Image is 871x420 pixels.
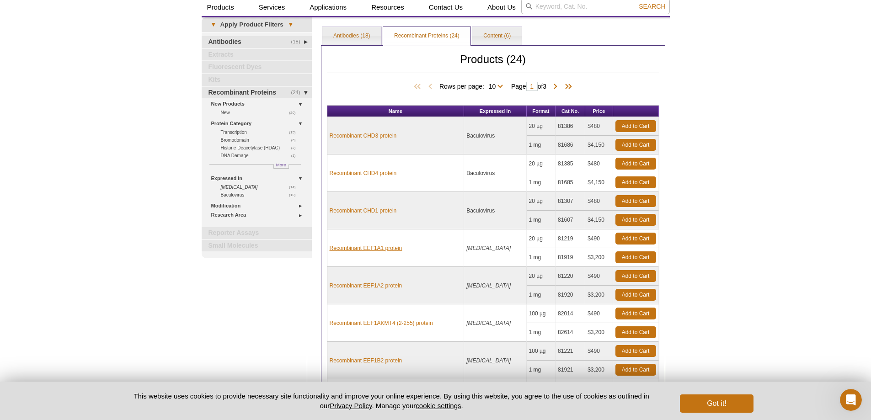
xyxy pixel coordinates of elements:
[585,286,613,304] td: $3,200
[615,158,656,170] a: Add to Cart
[556,154,585,173] td: 81385
[615,345,656,357] a: Add to Cart
[639,3,665,10] span: Search
[585,211,613,229] td: $4,150
[330,132,397,140] a: Recombinant CHD3 protein
[202,61,312,73] a: Fluorescent Dyes
[291,152,301,159] span: (1)
[330,356,402,365] a: Recombinant EEF1B2 protein
[636,2,668,11] button: Search
[327,55,659,73] h2: Products (24)
[202,240,312,252] a: Small Molecules
[291,144,301,152] span: (2)
[330,319,433,327] a: Recombinant EEF1AKMT4 (2-255) protein
[221,185,258,190] i: [MEDICAL_DATA]
[211,210,306,220] a: Research Area
[585,192,613,211] td: $480
[464,154,526,192] td: Baculovirus
[556,342,585,361] td: 81221
[527,117,556,136] td: 20 µg
[206,21,220,29] span: ▾
[221,109,301,117] a: (20)New
[330,207,397,215] a: Recombinant CHD1 protein
[556,136,585,154] td: 81686
[439,81,507,90] span: Rows per page:
[211,99,306,109] a: New Products
[221,183,301,191] a: (14) [MEDICAL_DATA]
[551,82,560,91] span: Next Page
[556,192,585,211] td: 81307
[322,27,381,45] a: Antibodies (18)
[527,248,556,267] td: 1 mg
[556,379,585,398] td: 81222
[221,128,301,136] a: (15)Transcription
[289,191,300,199] span: (10)
[556,173,585,192] td: 81685
[585,117,613,136] td: $480
[585,173,613,192] td: $4,150
[615,270,656,282] a: Add to Cart
[615,251,656,263] a: Add to Cart
[221,136,301,144] a: (6)Bromodomain
[615,308,656,319] a: Add to Cart
[202,87,312,99] a: (24)Recombinant Proteins
[585,379,613,398] td: $490
[202,36,312,48] a: (18)Antibodies
[291,87,305,99] span: (24)
[221,152,301,159] a: (1)DNA Damage
[585,136,613,154] td: $4,150
[527,192,556,211] td: 20 µg
[585,229,613,248] td: $490
[330,169,397,177] a: Recombinant CHD4 protein
[615,214,656,226] a: Add to Cart
[615,233,656,245] a: Add to Cart
[330,282,402,290] a: Recombinant EEF1A2 protein
[472,27,522,45] a: Content (6)
[556,106,585,117] th: Cat No.
[283,21,298,29] span: ▾
[615,289,656,301] a: Add to Cart
[585,304,613,323] td: $490
[289,128,300,136] span: (15)
[202,227,312,239] a: Reporter Assays
[527,154,556,173] td: 20 µg
[615,364,656,376] a: Add to Cart
[556,304,585,323] td: 82014
[680,394,753,413] button: Got it!
[527,229,556,248] td: 20 µg
[289,109,300,117] span: (20)
[543,83,546,90] span: 3
[330,402,372,409] a: Privacy Policy
[585,106,613,117] th: Price
[556,361,585,379] td: 81921
[527,361,556,379] td: 1 mg
[615,139,656,151] a: Add to Cart
[221,144,301,152] a: (2)Histone Deacetylase (HDAC)
[416,402,461,409] button: cookie settings
[527,211,556,229] td: 1 mg
[426,82,435,91] span: Previous Page
[585,267,613,286] td: $490
[412,82,426,91] span: First Page
[840,389,862,411] iframe: Intercom live chat
[327,106,465,117] th: Name
[276,161,286,169] span: More
[556,286,585,304] td: 81920
[615,326,656,338] a: Add to Cart
[464,106,526,117] th: Expressed In
[556,211,585,229] td: 81607
[615,195,656,207] a: Add to Cart
[527,342,556,361] td: 100 µg
[118,391,665,410] p: This website uses cookies to provide necessary site functionality and improve your online experie...
[527,173,556,192] td: 1 mg
[556,323,585,342] td: 82614
[289,183,300,191] span: (14)
[466,357,511,364] i: [MEDICAL_DATA]
[615,176,656,188] a: Add to Cart
[202,74,312,86] a: Kits
[527,106,556,117] th: Format
[556,248,585,267] td: 81919
[202,49,312,61] a: Extracts
[466,320,511,326] i: [MEDICAL_DATA]
[527,323,556,342] td: 1 mg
